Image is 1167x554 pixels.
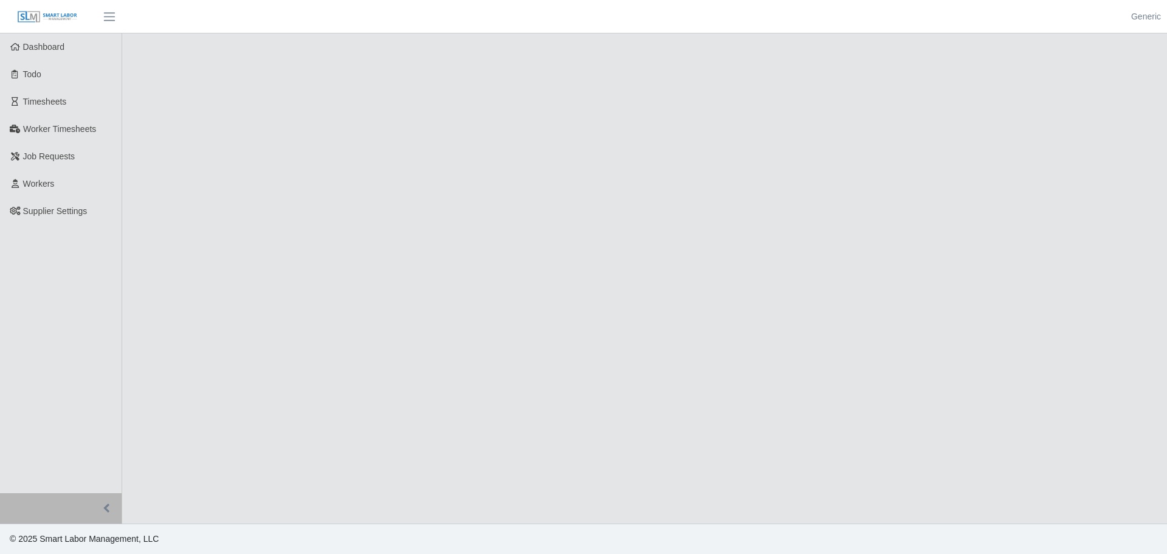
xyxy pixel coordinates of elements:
span: Timesheets [23,97,67,106]
span: Todo [23,69,41,79]
span: Supplier Settings [23,206,88,216]
span: © 2025 Smart Labor Management, LLC [10,534,159,544]
img: SLM Logo [17,10,78,24]
span: Workers [23,179,55,189]
span: Job Requests [23,151,75,161]
a: Generic [1131,10,1161,23]
span: Dashboard [23,42,65,52]
span: Worker Timesheets [23,124,96,134]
